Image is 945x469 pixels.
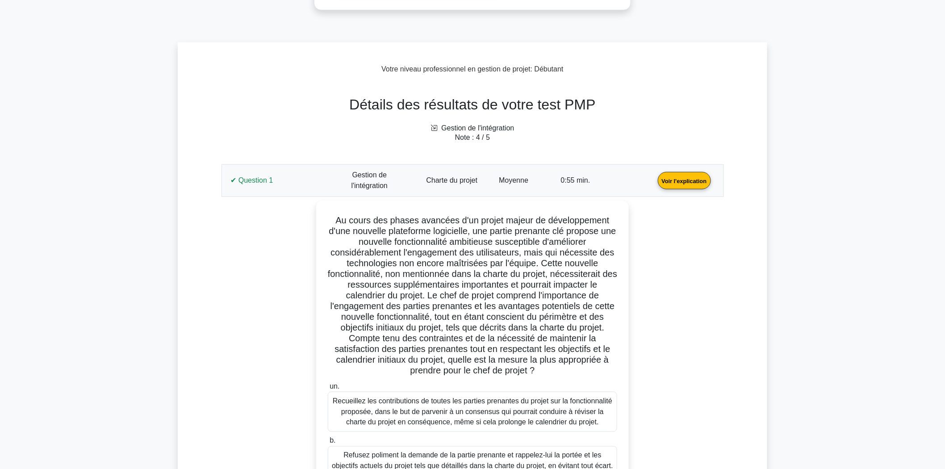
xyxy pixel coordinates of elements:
[328,215,617,375] font: Au cours des phases avancées d'un projet majeur de développement d'une nouvelle plateforme logici...
[349,96,595,113] font: Détails des résultats de votre test PMP
[381,65,531,73] font: Votre niveau professionnel en gestion de projet
[333,397,612,426] font: Recueillez les contributions de toutes les parties prenantes du projet sur la fonctionnalité prop...
[455,134,490,141] font: Note : 4 / 5
[330,382,339,390] font: un.
[531,65,564,73] font: : Débutant
[330,437,335,444] font: b.
[441,124,514,132] font: Gestion de l'intégration
[654,176,715,184] a: Voir l'explication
